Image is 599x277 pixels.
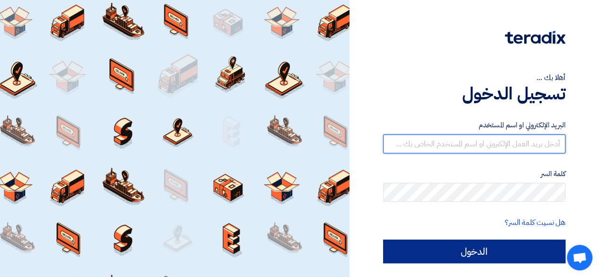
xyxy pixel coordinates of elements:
[383,120,565,131] label: البريد الإلكتروني او اسم المستخدم
[567,245,592,270] a: Open chat
[383,83,565,104] h1: تسجيل الدخول
[383,240,565,263] input: الدخول
[505,217,565,228] a: هل نسيت كلمة السر؟
[505,31,565,44] img: Teradix logo
[383,134,565,153] input: أدخل بريد العمل الإلكتروني او اسم المستخدم الخاص بك ...
[383,72,565,83] div: أهلا بك ...
[383,169,565,179] label: كلمة السر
